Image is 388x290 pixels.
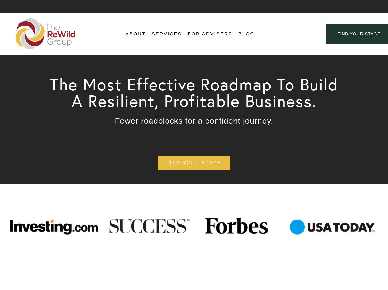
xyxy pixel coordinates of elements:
span: Fewer roadblocks for a confident journey. [115,116,273,125]
span: About [126,30,146,38]
span: The Most Effective Roadmap To Build A Resilient, Profitable Business. [50,74,343,111]
a: For Advisers [188,30,232,39]
a: folder dropdown [152,30,182,39]
a: find your stage [158,156,230,170]
img: The ReWild Group [16,18,76,49]
a: Blog [238,30,255,39]
a: folder dropdown [126,30,146,39]
span: Services [152,30,182,38]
